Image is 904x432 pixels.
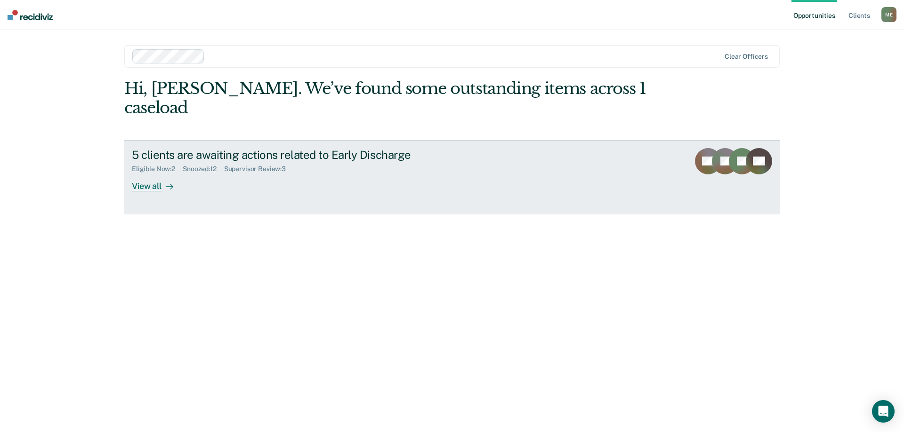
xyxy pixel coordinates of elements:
[124,140,780,214] a: 5 clients are awaiting actions related to Early DischargeEligible Now:2Snoozed:12Supervisor Revie...
[8,10,53,20] img: Recidiviz
[132,165,183,173] div: Eligible Now : 2
[224,165,293,173] div: Supervisor Review : 3
[124,79,649,118] div: Hi, [PERSON_NAME]. We’ve found some outstanding items across 1 caseload
[881,7,896,22] button: ME
[881,7,896,22] div: M E
[183,165,224,173] div: Snoozed : 12
[725,53,768,61] div: Clear officers
[132,148,462,162] div: 5 clients are awaiting actions related to Early Discharge
[872,400,895,423] div: Open Intercom Messenger
[132,173,185,191] div: View all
